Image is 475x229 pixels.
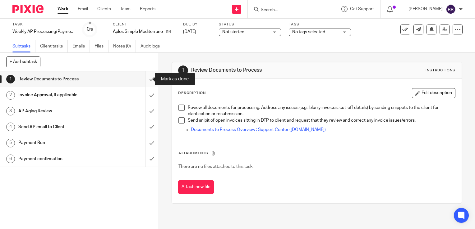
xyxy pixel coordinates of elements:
h1: Review Documents to Process [191,67,330,74]
p: [PERSON_NAME] [408,6,443,12]
h1: AP Aging Review [18,106,99,116]
a: Subtasks [12,40,35,52]
a: Audit logs [141,40,164,52]
h1: Payment confirmation [18,154,99,164]
span: Get Support [350,7,374,11]
label: Due by [183,22,211,27]
img: svg%3E [446,4,456,14]
p: Send snipit of open invoices sitting in DTP to client and request that they review and correct an... [188,117,455,123]
a: Client tasks [40,40,68,52]
div: 0 [87,26,93,33]
h1: Review Documents to Process [18,74,99,84]
a: Reports [140,6,155,12]
img: Pixie [12,5,44,13]
button: Attach new file [178,180,214,194]
label: Status [219,22,281,27]
h1: Invoice Approval, if applicable [18,90,99,100]
h1: Payment Run [18,138,99,147]
a: Work [58,6,68,12]
p: Aplos Simple Mediterranean [113,29,163,35]
p: Review all documents for processing. Address any issues (e.g., blurry invoices, cut-off details) ... [188,105,455,117]
span: Attachments [178,151,208,155]
span: There are no files attached to this task. [178,164,253,169]
div: 6 [6,155,15,163]
div: 3 [6,107,15,115]
div: 5 [6,139,15,147]
span: No tags selected [292,30,325,34]
div: Weekly AP Processing/Payment [12,29,75,35]
a: Documents to Process Overview : Support Center ([DOMAIN_NAME]) [191,128,326,132]
label: Client [113,22,175,27]
div: 1 [178,65,188,75]
input: Search [260,7,316,13]
p: Description [178,91,206,96]
small: /6 [90,28,93,31]
button: Edit description [412,88,455,98]
span: [DATE] [183,29,196,34]
a: Email [78,6,88,12]
label: Tags [289,22,351,27]
div: 1 [6,75,15,83]
div: Instructions [426,68,455,73]
button: + Add subtask [6,56,40,67]
a: Clients [97,6,111,12]
div: 2 [6,91,15,100]
label: Task [12,22,75,27]
h1: Send AP email to Client [18,122,99,132]
a: Files [95,40,108,52]
span: Not started [222,30,244,34]
a: Team [120,6,131,12]
a: Emails [72,40,90,52]
div: 4 [6,123,15,131]
a: Notes (0) [113,40,136,52]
